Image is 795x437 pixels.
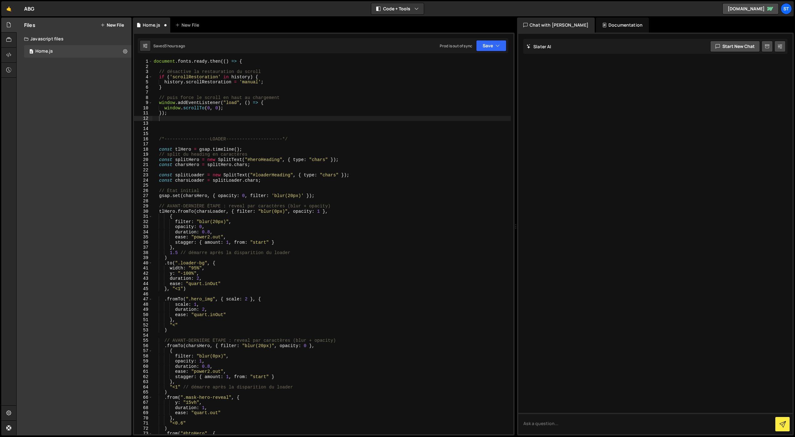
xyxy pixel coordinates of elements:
div: 5 [134,80,152,85]
div: 27 [134,193,152,199]
div: ABG [24,5,34,13]
span: 0 [29,49,33,55]
div: 22 [134,168,152,173]
div: 43 [134,276,152,281]
div: 4 [134,75,152,80]
div: 54 [134,333,152,338]
div: 36 [134,240,152,245]
div: 33 [134,224,152,230]
div: 23 [134,173,152,178]
div: 26 [134,188,152,194]
div: 20 [134,157,152,163]
div: 3 [134,69,152,75]
a: 🤙 [1,1,17,16]
div: 8 [134,95,152,101]
div: 16686/45579.js [24,45,131,58]
div: 60 [134,364,152,369]
div: 28 [134,199,152,204]
div: 70 [134,416,152,421]
div: 7 [134,90,152,95]
div: 59 [134,359,152,364]
div: 13 [134,121,152,126]
div: 46 [134,292,152,297]
div: 53 [134,328,152,333]
div: 57 [134,348,152,354]
div: 21 [134,162,152,168]
div: 67 [134,400,152,405]
div: 15 [134,131,152,137]
div: 65 [134,390,152,395]
div: 49 [134,307,152,312]
div: Home.js [143,22,160,28]
div: 19 [134,152,152,157]
div: 50 [134,312,152,318]
div: 44 [134,281,152,287]
div: 32 [134,219,152,225]
div: 2 [134,64,152,70]
div: 6 [134,85,152,90]
div: 41 [134,266,152,271]
div: 72 [134,426,152,431]
button: New File [100,23,124,28]
div: 18 [134,147,152,152]
div: 52 [134,323,152,328]
div: 29 [134,204,152,209]
div: New File [175,22,202,28]
div: 62 [134,374,152,380]
div: 24 [134,178,152,183]
div: 48 [134,302,152,307]
div: 9 [134,100,152,106]
a: [DOMAIN_NAME] [722,3,779,14]
div: 16 [134,137,152,142]
div: 3 hours ago [165,43,185,49]
div: 58 [134,354,152,359]
div: 37 [134,245,152,250]
button: Start new chat [710,41,760,52]
div: 38 [134,250,152,256]
div: Chat with [PERSON_NAME] [517,18,595,33]
div: 55 [134,338,152,343]
div: 68 [134,405,152,411]
div: 35 [134,235,152,240]
div: 56 [134,343,152,349]
div: 34 [134,230,152,235]
div: 47 [134,297,152,302]
div: 42 [134,271,152,276]
div: 11 [134,111,152,116]
div: 40 [134,261,152,266]
div: 69 [134,410,152,416]
div: 71 [134,421,152,426]
div: 39 [134,255,152,261]
div: 10 [134,106,152,111]
div: Prod is out of sync [440,43,472,49]
div: Saved [153,43,185,49]
div: 66 [134,395,152,400]
div: 31 [134,214,152,219]
div: 25 [134,183,152,188]
div: Home.js [35,49,53,54]
div: 64 [134,385,152,390]
div: 73 [134,431,152,436]
button: Code + Tools [371,3,424,14]
div: 1 [134,59,152,64]
div: 45 [134,286,152,292]
h2: Files [24,22,35,29]
div: 30 [134,209,152,214]
div: 12 [134,116,152,121]
div: Documentation [596,18,649,33]
div: 63 [134,379,152,385]
button: Save [476,40,506,51]
div: 51 [134,317,152,323]
div: 17 [134,142,152,147]
div: 61 [134,369,152,374]
h2: Slater AI [526,44,551,49]
a: St [781,3,792,14]
div: 14 [134,126,152,132]
div: Javascript files [17,33,131,45]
